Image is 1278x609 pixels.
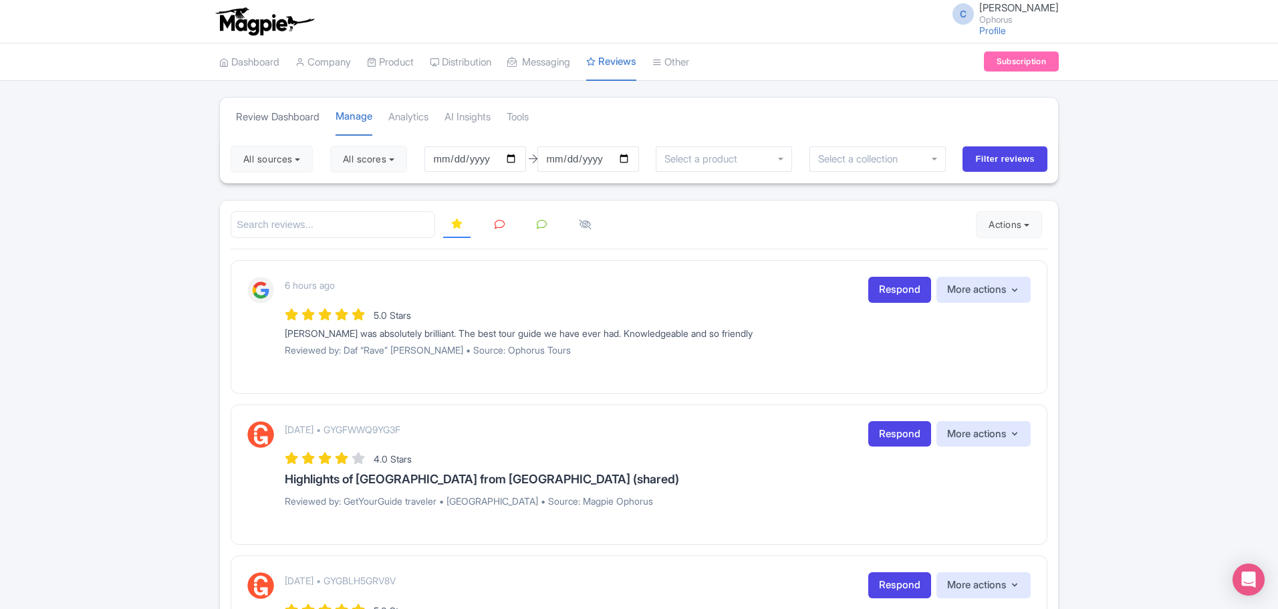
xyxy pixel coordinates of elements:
img: GetYourGuide Logo [247,421,274,448]
p: 6 hours ago [285,278,335,292]
button: More actions [936,421,1031,447]
span: [PERSON_NAME] [979,1,1059,14]
a: Analytics [388,99,428,136]
a: Other [652,44,689,81]
p: Reviewed by: GetYourGuide traveler • [GEOGRAPHIC_DATA] • Source: Magpie Ophorus [285,494,1031,508]
img: GetYourGuide Logo [247,572,274,599]
input: Filter reviews [963,146,1047,172]
img: Google Logo [247,277,274,303]
a: Review Dashboard [236,99,319,136]
input: Select a product [664,153,745,165]
span: C [952,3,974,25]
div: Open Intercom Messenger [1233,564,1265,596]
p: Reviewed by: Daf “Rave” [PERSON_NAME] • Source: Ophorus Tours [285,343,1031,357]
input: Select a collection [818,153,907,165]
a: Respond [868,572,931,598]
a: Product [367,44,414,81]
button: More actions [936,572,1031,598]
a: Respond [868,421,931,447]
span: 5.0 Stars [374,310,411,321]
button: All sources [231,146,313,172]
a: Profile [979,25,1006,36]
a: Messaging [507,44,570,81]
button: More actions [936,277,1031,303]
button: All scores [330,146,407,172]
a: Subscription [984,51,1059,72]
a: Dashboard [219,44,279,81]
a: Reviews [586,43,636,82]
a: Respond [868,277,931,303]
small: Ophorus [979,15,1059,24]
p: [DATE] • GYGFWWQ9YG3F [285,422,400,437]
img: logo-ab69f6fb50320c5b225c76a69d11143b.png [213,7,316,36]
div: [PERSON_NAME] was absolutely brilliant. The best tour guide we have ever had. Knowledgeable and s... [285,326,1031,340]
a: Tools [507,99,529,136]
button: Actions [976,211,1042,238]
a: AI Insights [444,99,491,136]
a: Manage [336,98,372,136]
a: Company [295,44,351,81]
input: Search reviews... [231,211,435,239]
span: 4.0 Stars [374,453,412,465]
p: [DATE] • GYGBLH5GRV8V [285,574,396,588]
a: C [PERSON_NAME] Ophorus [944,3,1059,24]
h3: Highlights of [GEOGRAPHIC_DATA] from [GEOGRAPHIC_DATA] (shared) [285,473,1031,486]
a: Distribution [430,44,491,81]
